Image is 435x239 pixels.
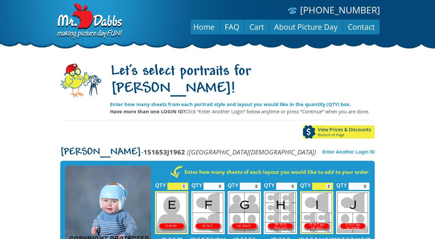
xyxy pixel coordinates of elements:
a: About Picture Day [269,19,343,35]
a: Cart [245,19,269,35]
strong: 151653J1962 [143,147,185,156]
a: Home [188,19,219,35]
strong: Have more than one LOGIN ID? [110,108,185,115]
p: - [60,148,316,156]
img: E [155,191,188,234]
img: camera-mascot [60,64,101,98]
label: QTY [191,175,202,192]
span: [PERSON_NAME] [60,147,141,157]
a: FAQ [220,19,244,35]
label: QTY [336,175,347,192]
img: F [191,191,225,234]
img: G [228,191,261,234]
img: Dabbs Company [55,3,123,40]
label: QTY [300,175,311,192]
a: Enter Another Login ID [322,149,375,155]
label: QTY [264,175,275,192]
em: ([GEOGRAPHIC_DATA][DEMOGRAPHIC_DATA]) [187,147,316,156]
p: Click “Enter Another Login” below anytime or press “Continue” when you are done. [110,108,375,115]
img: J [336,191,369,234]
strong: Enter how many sheets of each layout you would like to add to your order. [184,169,370,175]
img: I [300,191,333,234]
a: [PHONE_NUMBER] [300,4,380,16]
label: QTY [155,175,166,192]
a: Contact [343,19,380,35]
h1: Let's select portraits for [PERSON_NAME]! [110,63,375,98]
a: View Prices & DiscountsBottom of Page [303,125,375,138]
strong: Enter how many sheets from each portrait style and layout you would like in the quantity (QTY) box. [110,101,350,107]
span: Bottom of Page [318,133,375,137]
label: QTY [228,175,238,192]
img: H [264,191,297,234]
